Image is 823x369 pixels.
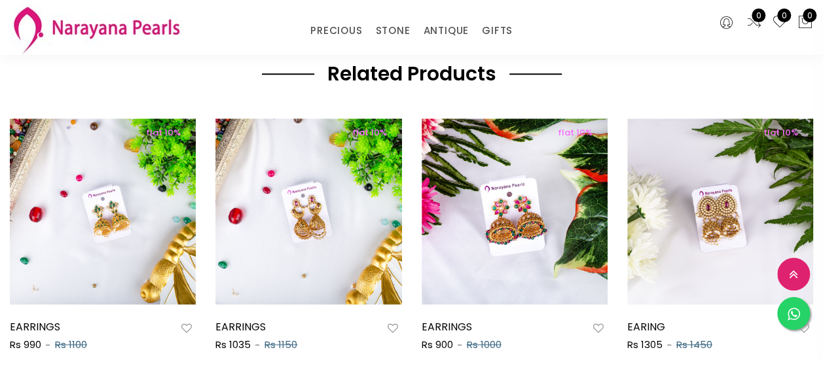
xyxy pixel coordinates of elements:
[795,320,813,337] button: Add to wishlist
[777,9,791,22] span: 0
[551,126,600,139] span: flat 10%
[482,21,513,41] a: GIFTS
[772,14,788,31] a: 0
[467,338,502,351] span: Rs 1000
[384,320,402,337] button: Add to wishlist
[177,320,196,337] button: Add to wishlist
[627,338,663,351] span: Rs 1305
[797,14,813,31] button: 0
[10,319,60,334] a: EARRINGS
[310,21,362,41] a: PRECIOUS
[589,320,608,337] button: Add to wishlist
[10,338,41,351] span: Rs 990
[55,338,87,351] span: Rs 1100
[215,338,251,351] span: Rs 1035
[422,338,453,351] span: Rs 900
[375,21,410,41] a: STONE
[423,21,469,41] a: ANTIQUE
[756,126,805,139] span: flat 10%
[803,9,816,22] span: 0
[215,319,266,334] a: EARRINGS
[746,14,762,31] a: 0
[422,319,472,334] a: EARRINGS
[327,62,496,86] h2: Related Products
[676,338,712,351] span: Rs 1450
[752,9,765,22] span: 0
[627,319,665,334] a: EARING
[265,338,297,351] span: Rs 1150
[139,126,188,139] span: flat 10%
[345,126,394,139] span: flat 10%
